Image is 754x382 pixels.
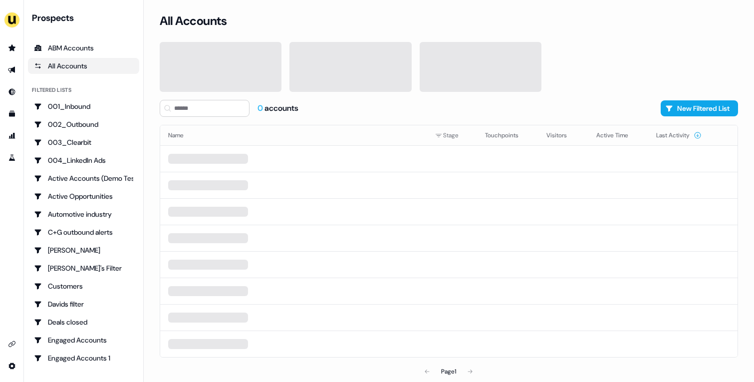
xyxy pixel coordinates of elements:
div: 004_LinkedIn Ads [34,155,133,165]
div: Prospects [32,12,139,24]
a: Go to outbound experience [4,62,20,78]
div: Deals closed [34,317,133,327]
div: Page 1 [441,367,456,377]
a: All accounts [28,58,139,74]
button: New Filtered List [661,100,738,116]
h3: All Accounts [160,13,227,28]
div: Engaged Accounts 1 [34,353,133,363]
a: Go to integrations [4,358,20,374]
a: Go to experiments [4,150,20,166]
a: Go to C+G outbound alerts [28,224,139,240]
div: Davids filter [34,299,133,309]
button: Touchpoints [485,126,530,144]
button: Visitors [546,126,579,144]
th: Name [160,125,427,145]
a: Go to Customers [28,278,139,294]
div: Active Opportunities [34,191,133,201]
button: Last Activity [656,126,702,144]
a: Go to Engaged Accounts 1 [28,350,139,366]
div: [PERSON_NAME]'s Filter [34,263,133,273]
div: 002_Outbound [34,119,133,129]
a: Go to templates [4,106,20,122]
a: Go to 003_Clearbit [28,134,139,150]
a: Go to Deals closed [28,314,139,330]
a: Go to 004_LinkedIn Ads [28,152,139,168]
a: Go to Engaged Accounts [28,332,139,348]
a: Go to integrations [4,336,20,352]
a: Go to 001_Inbound [28,98,139,114]
div: 003_Clearbit [34,137,133,147]
a: Go to Davids filter [28,296,139,312]
div: [PERSON_NAME] [34,245,133,255]
a: Go to Charlotte's Filter [28,260,139,276]
a: Go to prospects [4,40,20,56]
a: ABM Accounts [28,40,139,56]
a: Go to 002_Outbound [28,116,139,132]
span: 0 [257,103,264,113]
a: Go to Automotive industry [28,206,139,222]
div: 001_Inbound [34,101,133,111]
div: C+G outbound alerts [34,227,133,237]
a: Go to attribution [4,128,20,144]
div: All Accounts [34,61,133,71]
div: Automotive industry [34,209,133,219]
a: Go to Inbound [4,84,20,100]
a: Go to Charlotte Stone [28,242,139,258]
div: Active Accounts (Demo Test) [34,173,133,183]
div: Customers [34,281,133,291]
a: Go to Active Accounts (Demo Test) [28,170,139,186]
div: Filtered lists [32,86,71,94]
div: ABM Accounts [34,43,133,53]
div: Engaged Accounts [34,335,133,345]
div: accounts [257,103,298,114]
button: Active Time [596,126,640,144]
div: Stage [435,130,469,140]
a: Go to Active Opportunities [28,188,139,204]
